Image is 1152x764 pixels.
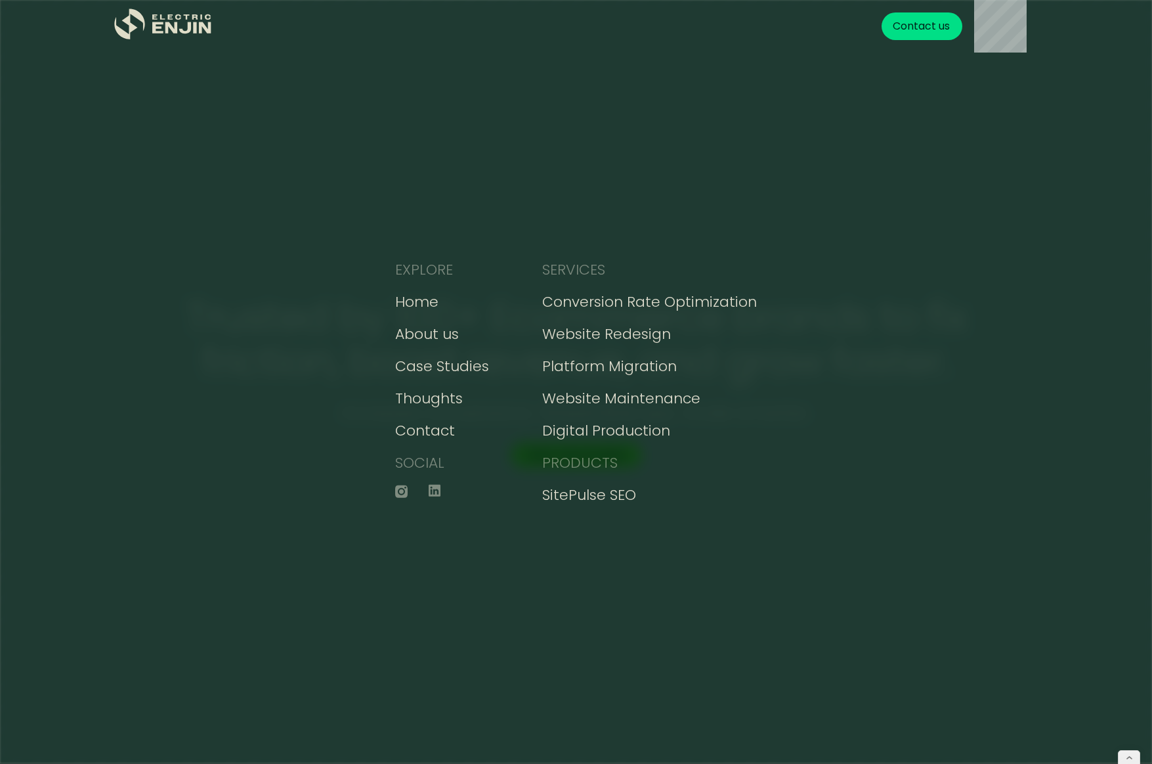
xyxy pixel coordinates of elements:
a: home [114,9,213,45]
a: Contact [395,420,455,441]
a: Website Redesign [542,323,671,345]
div: Contact us [893,18,950,34]
div: SOCIAL [395,452,444,474]
a: Digital Production [542,420,670,441]
div: PRODUCTS [542,452,618,474]
a: Conversion Rate Optimization [542,291,757,313]
a: Contact us [882,12,962,40]
a: Case Studies [395,355,489,377]
a: Thoughts [395,388,463,409]
a: About us [395,323,459,345]
a: Platform Migration [542,355,677,377]
div: EXPLORE [395,259,453,281]
a: Home [395,291,438,313]
a: Website Maintenance [542,388,700,409]
a: SitePulse SEO [542,484,636,506]
div: SERVICES [542,259,605,281]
